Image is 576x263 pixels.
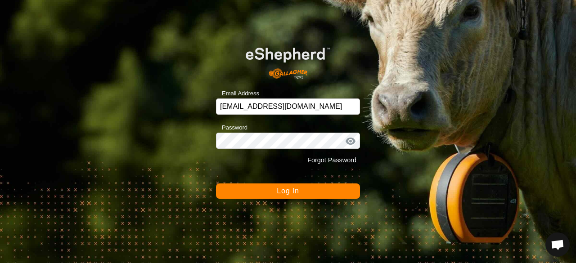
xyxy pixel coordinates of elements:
[216,98,360,115] input: Email Address
[277,187,299,195] span: Log In
[216,183,360,199] button: Log In
[545,232,570,257] div: Open chat
[307,156,356,164] a: Forgot Password
[230,36,346,85] img: E-shepherd Logo
[216,123,247,132] label: Password
[216,89,259,98] label: Email Address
